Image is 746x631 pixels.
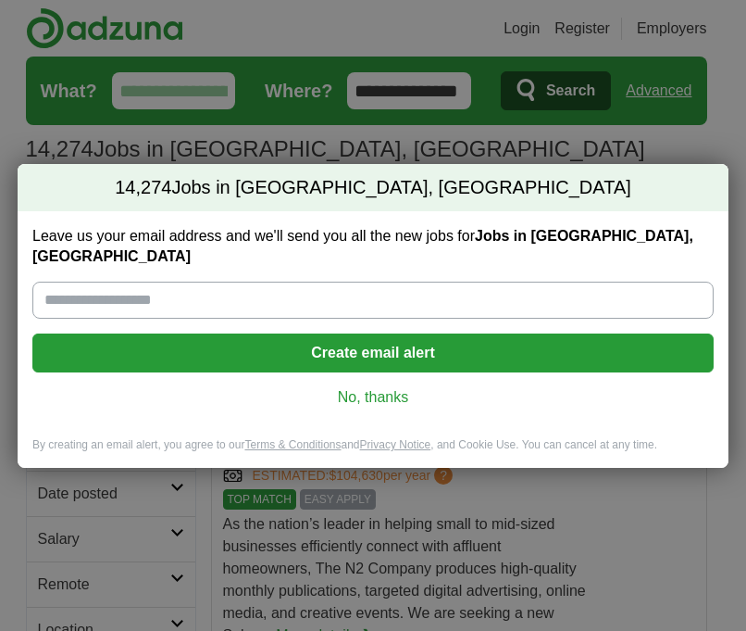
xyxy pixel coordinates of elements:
[18,437,728,468] div: By creating an email alert, you agree to our and , and Cookie Use. You can cancel at any time.
[115,175,171,201] span: 14,274
[244,438,341,451] a: Terms & Conditions
[47,387,699,408] a: No, thanks
[360,438,431,451] a: Privacy Notice
[32,334,714,372] button: Create email alert
[32,226,714,267] label: Leave us your email address and we'll send you all the new jobs for
[18,164,728,212] h2: Jobs in [GEOGRAPHIC_DATA], [GEOGRAPHIC_DATA]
